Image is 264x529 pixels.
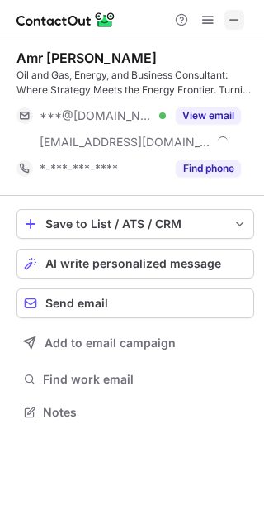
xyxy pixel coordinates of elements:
button: save-profile-one-click [16,209,254,239]
span: Find work email [43,372,247,387]
button: AI write personalized message [16,249,254,279]
button: Find work email [16,368,254,391]
span: ***@[DOMAIN_NAME] [40,108,153,123]
div: Amr [PERSON_NAME] [16,50,157,66]
img: ContactOut v5.3.10 [16,10,115,30]
button: Reveal Button [176,107,241,124]
span: [EMAIL_ADDRESS][DOMAIN_NAME] [40,135,211,150]
button: Reveal Button [176,160,241,177]
span: Add to email campaign [45,336,176,350]
div: Save to List / ATS / CRM [45,217,225,231]
div: Oil and Gas, Energy, and Business Consultant: Where Strategy Meets the Energy Frontier. Turning I... [16,68,254,98]
button: Add to email campaign [16,328,254,358]
button: Send email [16,288,254,318]
span: Notes [43,405,247,420]
span: AI write personalized message [45,257,221,270]
span: Send email [45,297,108,310]
button: Notes [16,401,254,424]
